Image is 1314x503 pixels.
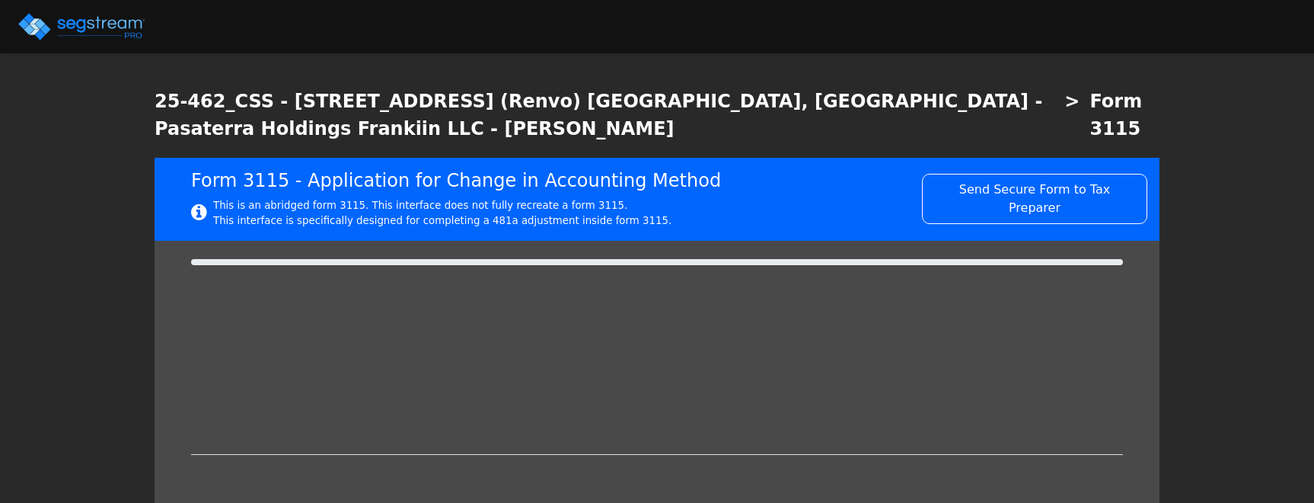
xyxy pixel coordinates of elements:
h4: Form 3115 - Application for Change in Accounting Method [191,170,904,192]
button: Send Secure Form to Tax Preparer [922,174,1147,224]
span: 25-462_CSS - [STREET_ADDRESS] (Renvo) [GEOGRAPHIC_DATA], [GEOGRAPHIC_DATA] - Pasaterra Holdings F... [155,88,1054,143]
div: This is an abridged form 3115. This interface does not fully recreate a form 3115. [213,198,671,213]
img: logo_pro_r.png [17,11,146,42]
div: This interface is specifically designed for completing a 481a adjustment inside form 3115. [213,213,671,229]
